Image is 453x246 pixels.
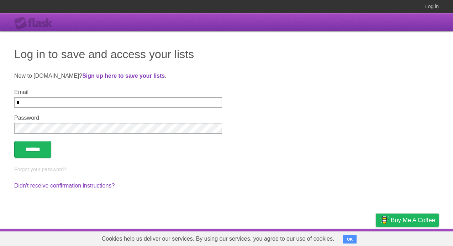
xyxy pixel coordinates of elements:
[342,231,358,244] a: Terms
[376,214,439,227] a: Buy me a coffee
[14,89,222,96] label: Email
[14,46,439,63] h1: Log in to save and access your lists
[379,214,389,226] img: Buy me a coffee
[394,231,439,244] a: Suggest a feature
[82,73,165,79] a: Sign up here to save your lists
[305,231,333,244] a: Developers
[14,17,57,30] div: Flask
[391,214,435,226] span: Buy me a coffee
[281,231,296,244] a: About
[14,183,115,189] a: Didn't receive confirmation instructions?
[14,72,439,80] p: New to [DOMAIN_NAME]? .
[14,115,222,121] label: Password
[14,166,67,172] a: Forgot your password?
[343,235,357,244] button: OK
[95,232,342,246] span: Cookies help us deliver our services. By using our services, you agree to our use of cookies.
[367,231,385,244] a: Privacy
